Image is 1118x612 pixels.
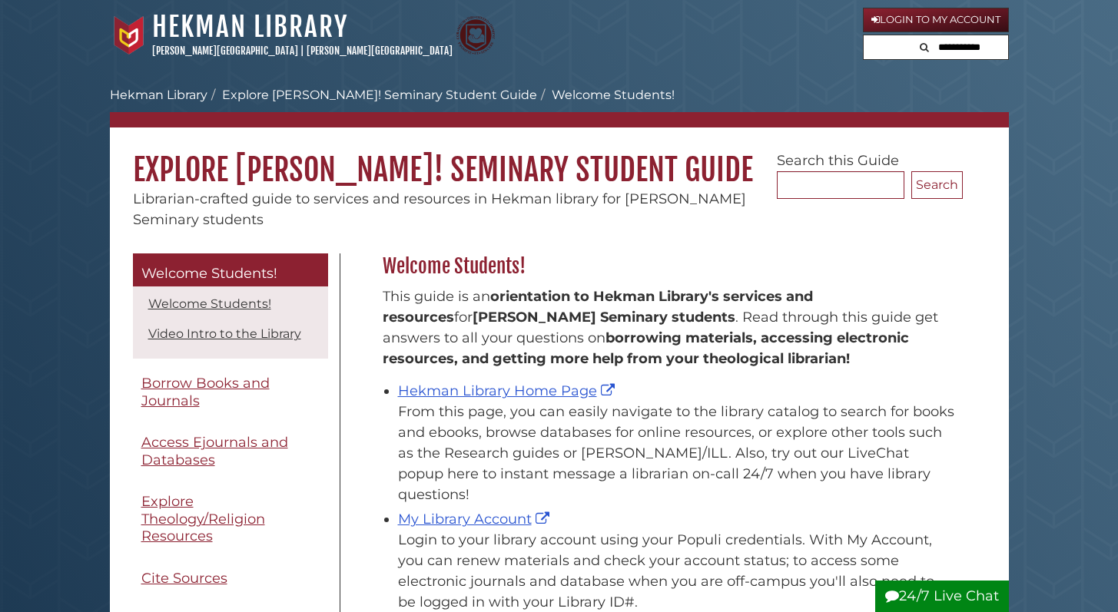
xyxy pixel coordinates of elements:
[920,42,929,52] i: Search
[110,127,1009,189] h1: Explore [PERSON_NAME]! Seminary Student Guide
[152,10,348,44] a: Hekman Library
[398,402,955,505] div: From this page, you can easily navigate to the library catalog to search for books and ebooks, br...
[300,45,304,57] span: |
[875,581,1009,612] button: 24/7 Live Chat
[915,35,934,56] button: Search
[141,375,270,409] span: Borrow Books and Journals
[383,288,938,367] span: This guide is an for . Read through this guide get answers to all your questions on
[398,382,619,399] a: Hekman Library Home Page
[863,8,1009,32] a: Login to My Account
[141,493,265,544] span: Explore Theology/Religion Resources
[133,190,746,228] span: Librarian-crafted guide to services and resources in Hekman library for [PERSON_NAME] Seminary st...
[148,296,271,311] a: Welcome Students!
[141,570,227,587] span: Cite Sources
[141,265,277,282] span: Welcome Students!
[148,326,301,341] a: Video Intro to the Library
[375,254,963,279] h2: Welcome Students!
[456,16,495,55] img: Calvin Theological Seminary
[110,88,207,102] a: Hekman Library
[110,86,1009,127] nav: breadcrumb
[133,253,328,287] a: Welcome Students!
[133,561,328,596] a: Cite Sources
[133,425,328,477] a: Access Ejournals and Databases
[383,329,909,367] b: borrowing materials, accessing electronic resources, and getting more help from your theological ...
[307,45,453,57] a: [PERSON_NAME][GEOGRAPHIC_DATA]
[152,45,298,57] a: [PERSON_NAME][GEOGRAPHIC_DATA]
[141,434,288,468] span: Access Ejournals and Databases
[222,88,537,102] a: Explore [PERSON_NAME]! Seminary Student Guide
[133,366,328,418] a: Borrow Books and Journals
[110,16,148,55] img: Calvin University
[473,309,735,326] strong: [PERSON_NAME] Seminary students
[398,511,553,528] a: My Library Account
[383,288,813,326] strong: orientation to Hekman Library's services and resources
[911,171,963,199] button: Search
[537,86,675,104] li: Welcome Students!
[133,485,328,554] a: Explore Theology/Religion Resources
